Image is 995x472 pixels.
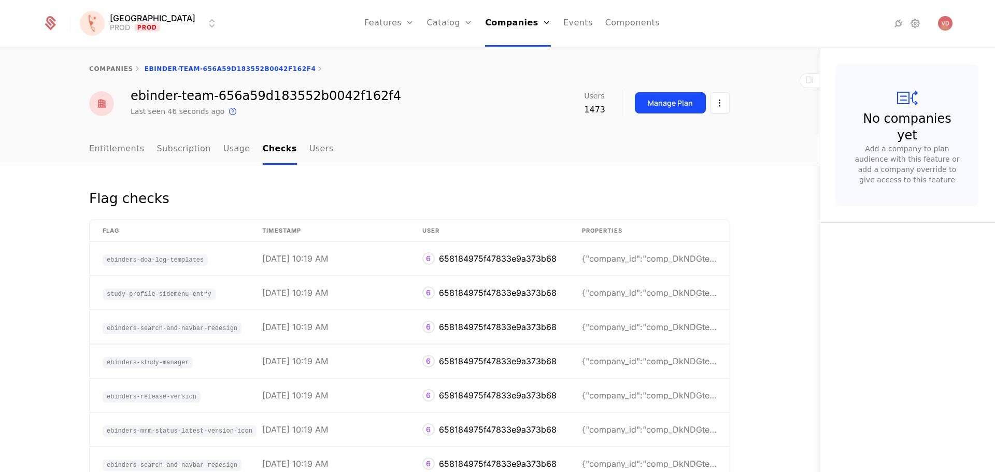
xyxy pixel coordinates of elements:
span: eBinders-release-version [103,391,201,403]
div: {"company_id":"comp_DkNDGtexqfG","error":null,"fla [582,391,717,399]
div: [DATE] 10:19 AM [262,391,328,399]
div: 658184975f47833e9a373b68 [439,355,557,367]
div: 6 [422,389,435,402]
div: [DATE] 10:19 AM [262,357,328,365]
div: {"company_id":"comp_DkNDGtexqfG","error":null,"fla [582,357,717,365]
div: 6 [422,457,435,470]
div: Flag checks [89,190,169,207]
span: ebinders-search-and-navbar-redesign [103,460,241,471]
a: Integrations [892,17,905,30]
div: {"company_id":"comp_DkNDGtexqfG","error":null,"fla [582,425,717,434]
span: ebinders-search-and-navbar-redesign [103,323,241,334]
a: Subscription [157,134,211,165]
div: [DATE] 10:19 AM [262,323,328,331]
a: Users [309,134,334,165]
div: 658184975f47833e9a373b68 [439,287,557,299]
div: [DATE] 10:19 AM [262,254,328,263]
div: Manage Plan [648,98,693,108]
th: Properties [570,220,729,242]
div: Last seen 46 seconds ago [131,106,224,117]
span: eBinders-doa-log-templates [103,254,208,266]
div: {"company_id":"comp_DkNDGtexqfG","error":null,"fla [582,254,717,263]
button: Select action [710,92,730,113]
button: Manage Plan [635,92,706,113]
div: 658184975f47833e9a373b68 [439,423,557,436]
a: Settings [909,17,921,30]
div: [DATE] 10:19 AM [262,425,328,434]
img: Vasilije Dolic [938,16,953,31]
img: Florence [80,11,105,36]
button: Open user button [938,16,953,31]
span: Users [584,92,604,99]
span: eBinders-MRM-status-latest-version-icon [103,425,257,437]
div: [DATE] 10:19 AM [262,289,328,297]
button: Select environment [83,12,218,35]
a: Usage [223,134,250,165]
div: 6 [422,252,435,265]
th: Flag [90,220,250,242]
div: {"company_id":"comp_DkNDGtexqfG","error":null,"fla [582,460,717,468]
a: Checks [263,134,297,165]
span: eBinders-study-manager [103,357,193,368]
div: {"company_id":"comp_DkNDGtexqfG","error":null,"fla [582,323,717,331]
div: 6 [422,287,435,299]
div: PROD [110,22,130,33]
a: companies [89,65,133,73]
div: ebinder-team-656a59d183552b0042f162f4 [131,90,401,102]
span: Prod [134,23,161,32]
span: study-profile-sidemenu-entry [103,289,216,300]
div: 6 [422,423,435,436]
th: timestamp [250,220,409,242]
nav: Main [89,134,730,165]
div: 6 [422,321,435,333]
div: No companies yet [857,110,958,144]
img: ebinder-team-656a59d183552b0042f162f4 [89,91,114,116]
div: 658184975f47833e9a373b68 [439,389,557,402]
div: 658184975f47833e9a373b68 [439,321,557,333]
ul: Choose Sub Page [89,134,333,165]
div: 1473 [584,104,605,116]
div: {"company_id":"comp_DkNDGtexqfG","error":null,"fla [582,289,717,297]
div: 658184975f47833e9a373b68 [439,252,557,265]
a: Entitlements [89,134,145,165]
div: Add a company to plan audience with this feature or add a company override to give access to this... [852,144,962,185]
div: [DATE] 10:19 AM [262,460,328,468]
div: 658184975f47833e9a373b68 [439,457,557,470]
div: 6 [422,355,435,367]
span: [GEOGRAPHIC_DATA] [110,14,195,22]
th: User [410,220,570,242]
